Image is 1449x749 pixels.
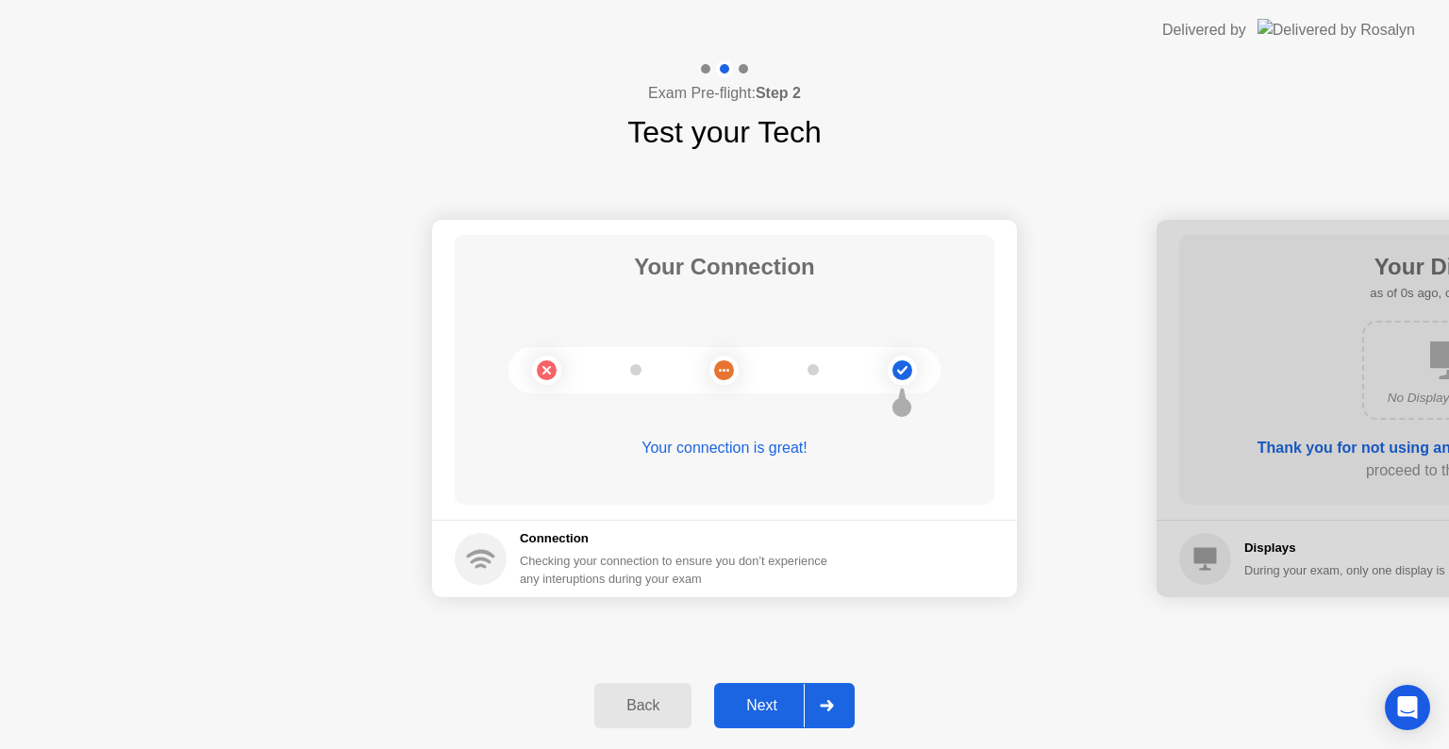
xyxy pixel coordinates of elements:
h1: Test your Tech [627,109,822,155]
div: Open Intercom Messenger [1385,685,1430,730]
button: Next [714,683,855,728]
h5: Connection [520,529,839,548]
h4: Exam Pre-flight: [648,82,801,105]
div: Next [720,697,804,714]
img: Delivered by Rosalyn [1257,19,1415,41]
h1: Your Connection [634,250,815,284]
div: Your connection is great! [455,437,994,459]
div: Delivered by [1162,19,1246,42]
div: Checking your connection to ensure you don’t experience any interuptions during your exam [520,552,839,588]
div: Back [600,697,686,714]
button: Back [594,683,691,728]
b: Step 2 [756,85,801,101]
